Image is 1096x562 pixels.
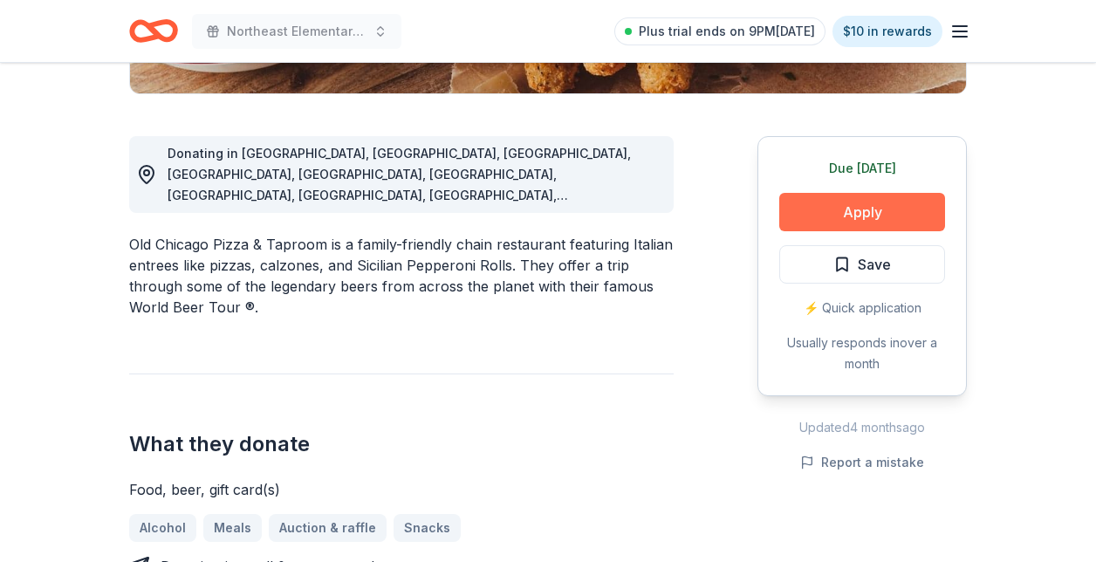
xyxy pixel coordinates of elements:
[168,146,631,307] span: Donating in [GEOGRAPHIC_DATA], [GEOGRAPHIC_DATA], [GEOGRAPHIC_DATA], [GEOGRAPHIC_DATA], [GEOGRAPH...
[203,514,262,542] a: Meals
[779,158,945,179] div: Due [DATE]
[394,514,461,542] a: Snacks
[800,452,924,473] button: Report a mistake
[779,298,945,319] div: ⚡️ Quick application
[129,10,178,51] a: Home
[779,193,945,231] button: Apply
[227,21,366,42] span: Northeast Elementary School Fall Festival
[129,430,674,458] h2: What they donate
[269,514,387,542] a: Auction & raffle
[614,17,825,45] a: Plus trial ends on 9PM[DATE]
[757,417,967,438] div: Updated 4 months ago
[779,245,945,284] button: Save
[858,253,891,276] span: Save
[779,332,945,374] div: Usually responds in over a month
[129,514,196,542] a: Alcohol
[639,21,815,42] span: Plus trial ends on 9PM[DATE]
[832,16,942,47] a: $10 in rewards
[192,14,401,49] button: Northeast Elementary School Fall Festival
[129,234,674,318] div: Old Chicago Pizza & Taproom is a family-friendly chain restaurant featuring Italian entrees like ...
[129,479,674,500] div: Food, beer, gift card(s)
